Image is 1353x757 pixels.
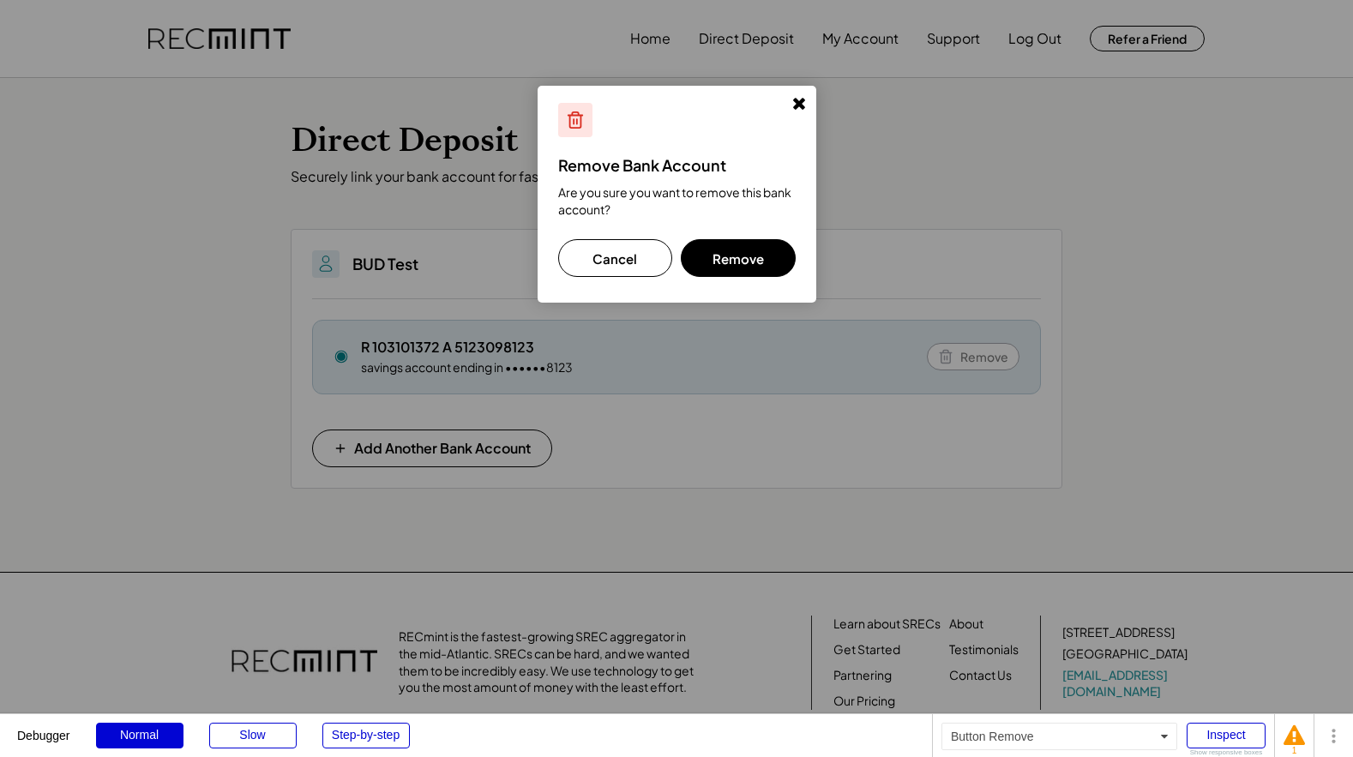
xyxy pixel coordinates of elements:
button: Remove [681,239,796,277]
div: Remove Bank Account [558,154,726,176]
div: Button Remove [941,723,1177,750]
div: Inspect [1187,723,1266,748]
div: Show responsive boxes [1187,749,1266,756]
div: Step-by-step [322,723,410,748]
div: Debugger [17,714,70,742]
div: 1 [1284,747,1305,755]
div: Normal [96,723,183,748]
div: Are you sure you want to remove this bank account? [558,184,796,218]
button: Cancel [558,239,673,277]
div: Slow [209,723,297,748]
